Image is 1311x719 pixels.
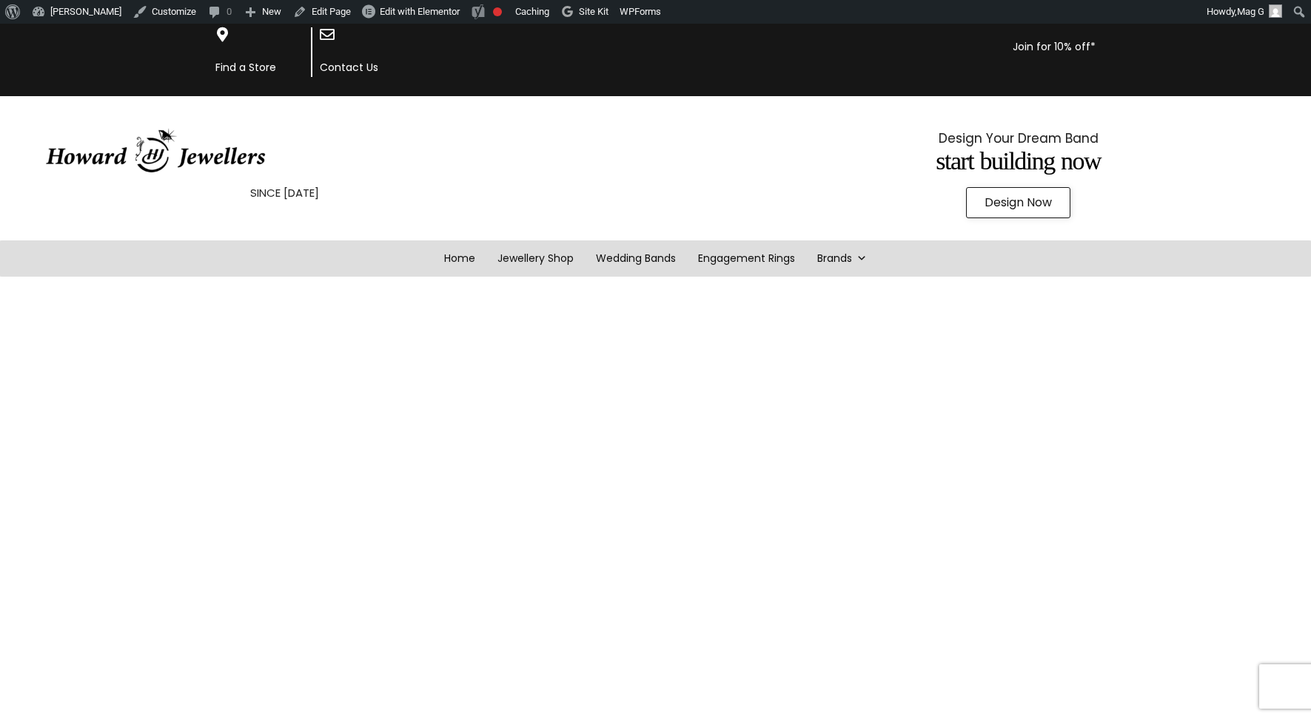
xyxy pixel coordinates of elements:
p: SINCE [DATE] [37,183,532,203]
a: Home [433,240,486,277]
span: Edit with Elementor [380,6,460,17]
p: Join for 10% off* [486,38,1096,56]
a: Jewellery Shop [486,240,585,277]
span: Design Now [985,197,1052,209]
a: Engagement Rings [687,240,806,277]
a: Contact Us [320,60,378,75]
a: Brands [806,240,878,277]
a: Design Now [966,187,1070,218]
span: Mag G [1237,6,1264,17]
a: Wedding Bands [585,240,687,277]
span: Site Kit [579,6,608,17]
span: Start Building Now [936,147,1101,175]
a: Find a Store [215,60,276,75]
p: Design Your Dream Band [771,127,1265,149]
div: Focus keyphrase not set [493,7,502,16]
